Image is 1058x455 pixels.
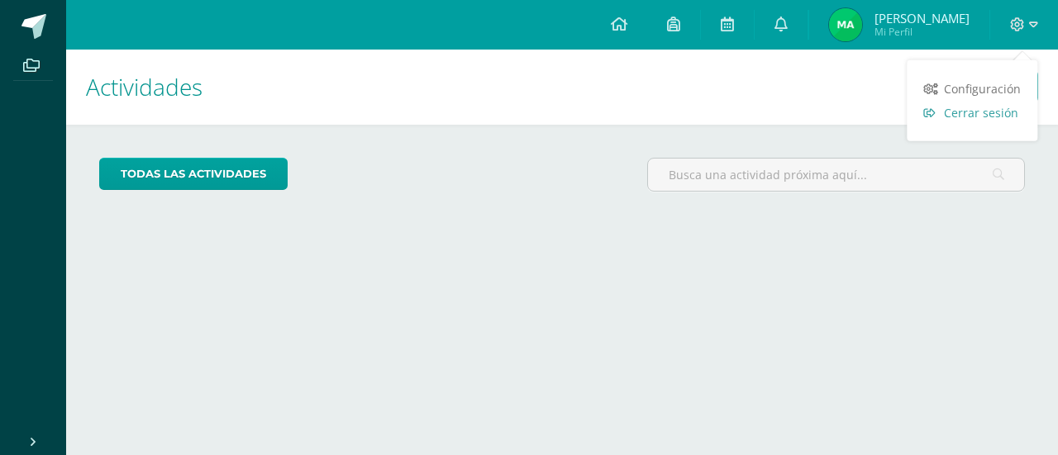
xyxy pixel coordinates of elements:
[875,10,970,26] span: [PERSON_NAME]
[907,77,1037,101] a: Configuración
[944,105,1018,121] span: Cerrar sesión
[907,101,1037,125] a: Cerrar sesión
[875,25,970,39] span: Mi Perfil
[944,81,1021,97] span: Configuración
[648,159,1024,191] input: Busca una actividad próxima aquí...
[99,158,288,190] a: todas las Actividades
[86,50,1038,125] h1: Actividades
[829,8,862,41] img: 607f3ea1d1ce8e42263c5b5a88cabf68.png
